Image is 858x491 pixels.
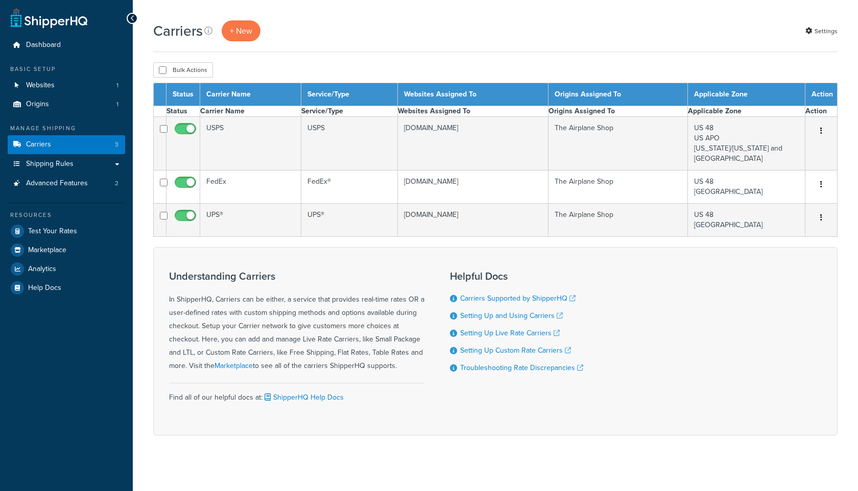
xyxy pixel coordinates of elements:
[115,179,118,188] span: 2
[8,260,125,278] a: Analytics
[200,106,301,117] th: Carrier Name
[153,62,213,78] button: Bulk Actions
[397,117,548,170] td: [DOMAIN_NAME]
[301,106,397,117] th: Service/Type
[8,95,125,114] li: Origins
[8,95,125,114] a: Origins 1
[115,140,118,149] span: 3
[460,293,576,304] a: Carriers Supported by ShipperHQ
[8,222,125,240] a: Test Your Rates
[460,310,563,321] a: Setting Up and Using Carriers
[688,204,805,237] td: US 48 [GEOGRAPHIC_DATA]
[548,117,688,170] td: The Airplane Shop
[805,83,838,106] th: Action
[8,36,125,55] a: Dashboard
[688,170,805,204] td: US 48 [GEOGRAPHIC_DATA]
[460,328,560,338] a: Setting Up Live Rate Carriers
[200,83,301,106] th: Carrier Name
[166,106,200,117] th: Status
[548,106,688,117] th: Origins Assigned To
[397,106,548,117] th: Websites Assigned To
[26,81,55,90] span: Websites
[301,83,397,106] th: Service/Type
[301,117,397,170] td: USPS
[397,83,548,106] th: Websites Assigned To
[8,135,125,154] li: Carriers
[28,227,77,236] span: Test Your Rates
[116,100,118,109] span: 1
[8,135,125,154] a: Carriers 3
[11,8,87,28] a: ShipperHQ Home
[26,160,74,168] span: Shipping Rules
[214,360,253,371] a: Marketplace
[169,271,424,373] div: In ShipperHQ, Carriers can be either, a service that provides real-time rates OR a user-defined r...
[153,21,203,41] h1: Carriers
[8,241,125,259] a: Marketplace
[8,279,125,297] a: Help Docs
[301,204,397,237] td: UPS®
[8,155,125,174] a: Shipping Rules
[548,204,688,237] td: The Airplane Shop
[28,265,56,274] span: Analytics
[26,179,88,188] span: Advanced Features
[548,83,688,106] th: Origins Assigned To
[8,174,125,193] a: Advanced Features 2
[397,204,548,237] td: [DOMAIN_NAME]
[805,24,838,38] a: Settings
[450,271,583,282] h3: Helpful Docs
[28,284,61,292] span: Help Docs
[460,345,571,356] a: Setting Up Custom Rate Carriers
[26,41,61,50] span: Dashboard
[200,170,301,204] td: FedEx
[8,76,125,95] a: Websites 1
[548,170,688,204] td: The Airplane Shop
[200,117,301,170] td: USPS
[166,83,200,106] th: Status
[460,362,583,373] a: Troubleshooting Rate Discrepancies
[8,65,125,73] div: Basic Setup
[8,211,125,219] div: Resources
[301,170,397,204] td: FedEx®
[688,106,805,117] th: Applicable Zone
[263,392,344,403] a: ShipperHQ Help Docs
[169,271,424,282] h3: Understanding Carriers
[222,20,260,41] a: + New
[200,204,301,237] td: UPS®
[28,246,66,255] span: Marketplace
[8,174,125,193] li: Advanced Features
[26,140,51,149] span: Carriers
[805,106,838,117] th: Action
[169,383,424,404] div: Find all of our helpful docs at:
[26,100,49,109] span: Origins
[688,117,805,170] td: US 48 US APO [US_STATE]/[US_STATE] and [GEOGRAPHIC_DATA]
[397,170,548,204] td: [DOMAIN_NAME]
[116,81,118,90] span: 1
[8,124,125,133] div: Manage Shipping
[688,83,805,106] th: Applicable Zone
[8,76,125,95] li: Websites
